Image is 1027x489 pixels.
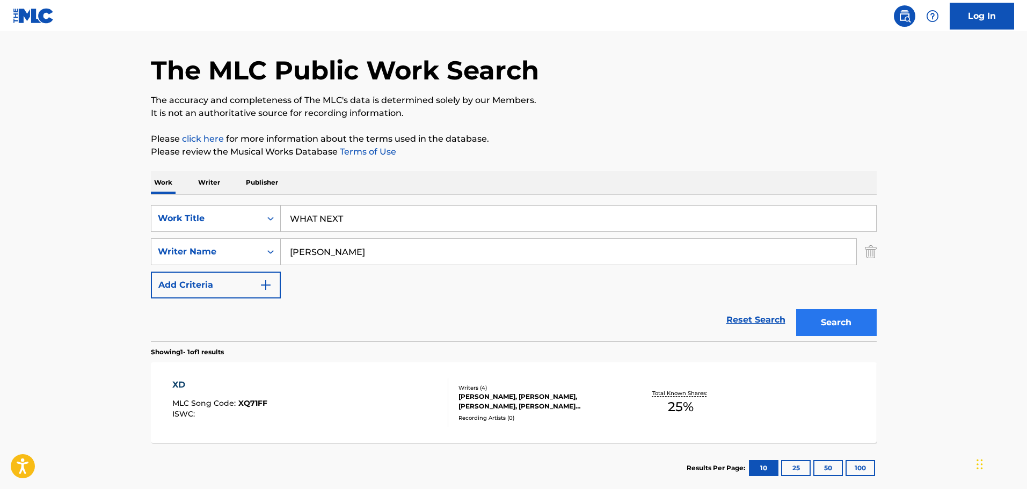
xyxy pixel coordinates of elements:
p: Publisher [243,171,281,194]
span: ISWC : [172,409,198,419]
button: 25 [781,460,811,476]
img: 9d2ae6d4665cec9f34b9.svg [259,279,272,291]
button: Add Criteria [151,272,281,298]
p: Please for more information about the terms used in the database. [151,133,877,145]
img: help [926,10,939,23]
div: Work Title [158,212,254,225]
h1: The MLC Public Work Search [151,54,539,86]
div: Writer Name [158,245,254,258]
p: Results Per Page: [687,463,748,473]
p: Work [151,171,176,194]
iframe: Chat Widget [973,437,1027,489]
p: It is not an authoritative source for recording information. [151,107,877,120]
a: click here [182,134,224,144]
img: search [898,10,911,23]
a: XDMLC Song Code:XQ71FFISWC:Writers (4)[PERSON_NAME], [PERSON_NAME], [PERSON_NAME], [PERSON_NAME] ... [151,362,877,443]
div: Drag [977,448,983,480]
p: The accuracy and completeness of The MLC's data is determined solely by our Members. [151,94,877,107]
img: MLC Logo [13,8,54,24]
a: Terms of Use [338,147,396,157]
a: Public Search [894,5,915,27]
span: MLC Song Code : [172,398,238,408]
button: 50 [813,460,843,476]
img: Delete Criterion [865,238,877,265]
span: XQ71FF [238,398,267,408]
button: 10 [749,460,778,476]
p: Writer [195,171,223,194]
a: Log In [950,3,1014,30]
a: Reset Search [721,308,791,332]
div: XD [172,378,267,391]
div: Writers ( 4 ) [458,384,621,392]
span: 25 % [668,397,694,417]
button: 100 [846,460,875,476]
div: [PERSON_NAME], [PERSON_NAME], [PERSON_NAME], [PERSON_NAME] [PERSON_NAME] [458,392,621,411]
div: Recording Artists ( 0 ) [458,414,621,422]
p: Showing 1 - 1 of 1 results [151,347,224,357]
button: Search [796,309,877,336]
p: Total Known Shares: [652,389,710,397]
div: Help [922,5,943,27]
p: Please review the Musical Works Database [151,145,877,158]
form: Search Form [151,205,877,341]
